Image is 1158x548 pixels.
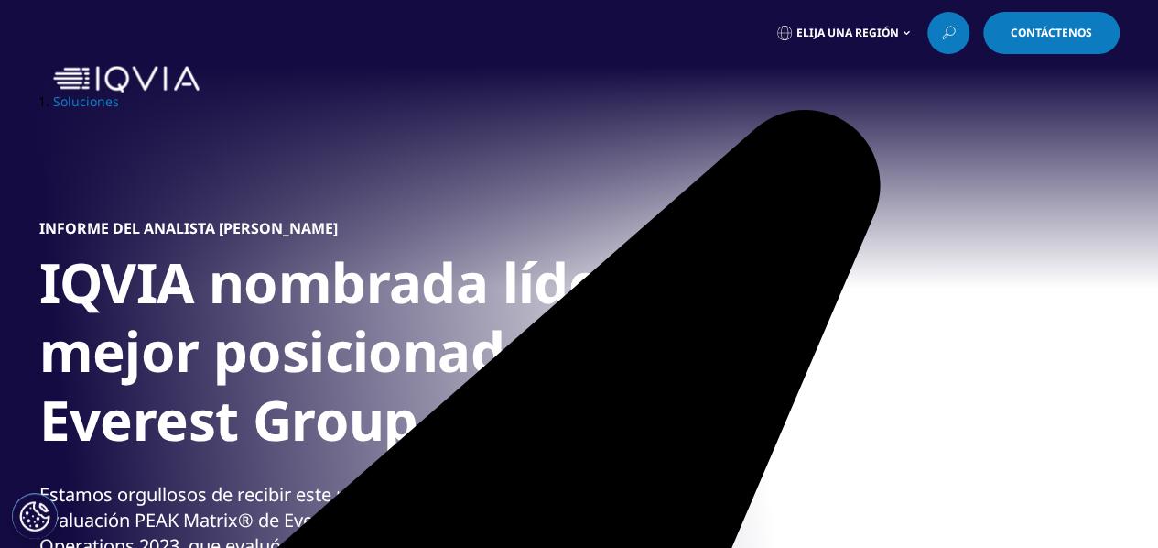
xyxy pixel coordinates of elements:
[983,12,1120,54] a: Contáctenos
[1011,25,1092,40] font: Contáctenos
[796,25,899,40] font: Elija una región
[12,493,58,539] button: Configuración de cookies
[53,66,200,93] img: IQVIA, empresa de tecnología de la información sanitaria e investigación clínica farmacéutica
[53,93,119,110] a: Soluciones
